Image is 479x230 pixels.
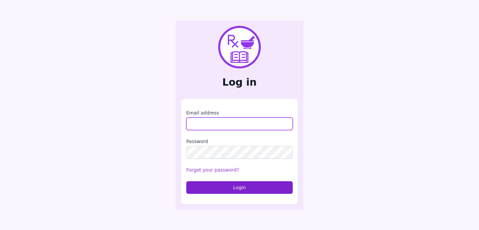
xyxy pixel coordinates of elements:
h2: Log in [181,76,298,88]
a: Forgot your password? [186,167,239,173]
label: Password [186,138,293,145]
img: PharmXellence Logo [218,26,261,68]
button: Login [186,181,293,194]
label: Email address [186,110,293,116]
